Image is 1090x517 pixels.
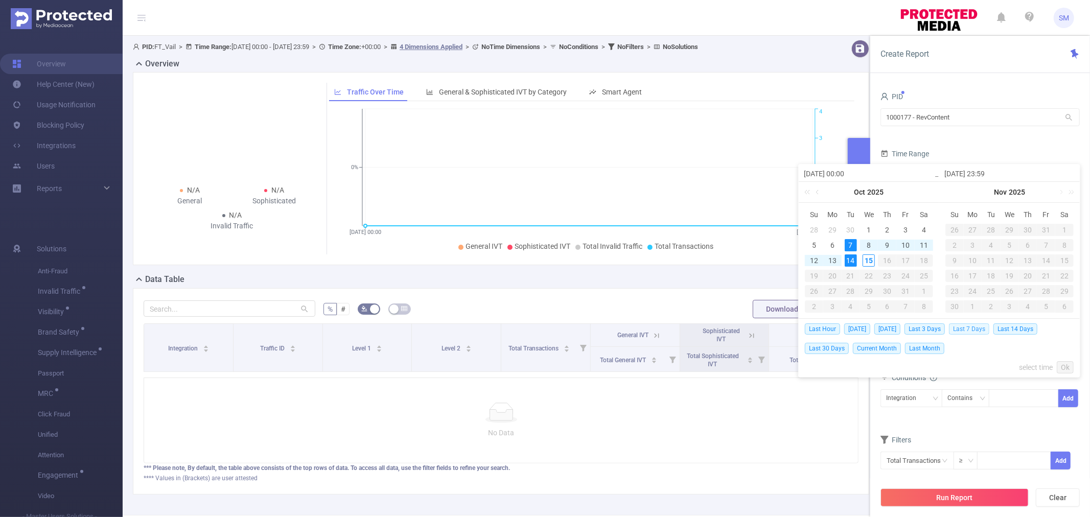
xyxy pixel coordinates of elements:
[1018,207,1037,222] th: Thu
[602,88,642,96] span: Smart Agent
[12,74,95,95] a: Help Center (New)
[1018,222,1037,238] td: October 30, 2025
[1018,210,1037,219] span: Th
[826,239,839,251] div: 6
[964,224,982,236] div: 27
[617,43,644,51] b: No Filters
[808,239,820,251] div: 5
[37,239,66,259] span: Solutions
[176,43,185,51] span: >
[808,224,820,236] div: 28
[805,323,840,335] span: Last Hour
[38,486,123,506] span: Video
[1001,238,1019,253] td: November 5, 2025
[845,239,857,251] div: 7
[860,207,878,222] th: Wed
[1008,182,1026,202] a: 2025
[1037,238,1055,253] td: November 7, 2025
[1037,285,1055,297] div: 28
[400,43,462,51] u: 4 Dimensions Applied
[598,43,608,51] span: >
[945,254,964,267] div: 9
[1055,238,1074,253] td: November 8, 2025
[878,299,896,314] td: November 6, 2025
[1001,268,1019,284] td: November 19, 2025
[1001,222,1019,238] td: October 29, 2025
[880,92,903,101] span: PID
[945,270,964,282] div: 16
[797,229,828,236] tspan: [DATE] 23:59
[37,178,62,199] a: Reports
[959,452,970,469] div: ≥
[944,168,1075,180] input: End date
[842,285,860,297] div: 28
[982,207,1001,222] th: Tue
[819,135,822,142] tspan: 3
[1018,224,1037,236] div: 30
[466,242,502,250] span: General IVT
[576,324,590,371] i: Filter menu
[1019,358,1053,377] a: select time
[899,224,912,236] div: 3
[805,270,823,282] div: 19
[896,299,915,314] td: November 7, 2025
[982,268,1001,284] td: November 18, 2025
[993,323,1037,335] span: Last 14 Days
[271,186,284,194] span: N/A
[1037,207,1055,222] th: Fri
[878,254,896,267] div: 16
[896,300,915,313] div: 7
[886,390,923,407] div: Integration
[1001,254,1019,267] div: 12
[860,285,878,297] div: 29
[964,210,982,219] span: Mo
[964,253,982,268] td: November 10, 2025
[350,229,381,236] tspan: [DATE] 00:00
[1037,254,1055,267] div: 14
[38,349,100,356] span: Supply Intelligence
[945,299,964,314] td: November 30, 2025
[187,186,200,194] span: N/A
[38,472,82,479] span: Engagement
[805,222,823,238] td: September 28, 2025
[945,300,964,313] div: 30
[644,43,654,51] span: >
[860,270,878,282] div: 22
[1059,8,1069,28] span: SM
[753,300,826,318] button: Download PDF
[896,238,915,253] td: October 10, 2025
[881,239,893,251] div: 9
[982,239,1001,251] div: 4
[1056,182,1065,202] a: Next month (PageDown)
[11,8,112,29] img: Protected Media
[1037,253,1055,268] td: November 14, 2025
[982,284,1001,299] td: November 25, 2025
[982,222,1001,238] td: October 28, 2025
[1018,253,1037,268] td: November 13, 2025
[145,273,184,286] h2: Data Table
[860,210,878,219] span: We
[38,288,84,295] span: Invalid Traffic
[982,285,1001,297] div: 25
[945,238,964,253] td: November 2, 2025
[863,224,875,236] div: 1
[918,224,930,236] div: 4
[860,253,878,268] td: October 15, 2025
[842,210,860,219] span: Tu
[964,207,982,222] th: Mon
[845,254,857,267] div: 14
[148,196,232,206] div: General
[38,328,83,336] span: Brand Safety
[1055,284,1074,299] td: November 29, 2025
[1018,238,1037,253] td: November 6, 2025
[915,254,933,267] div: 18
[880,150,929,158] span: Time Range
[964,239,982,251] div: 3
[805,268,823,284] td: October 19, 2025
[805,299,823,314] td: November 2, 2025
[805,238,823,253] td: October 5, 2025
[38,390,57,397] span: MRC
[982,300,1001,313] div: 2
[1018,270,1037,282] div: 20
[826,224,839,236] div: 29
